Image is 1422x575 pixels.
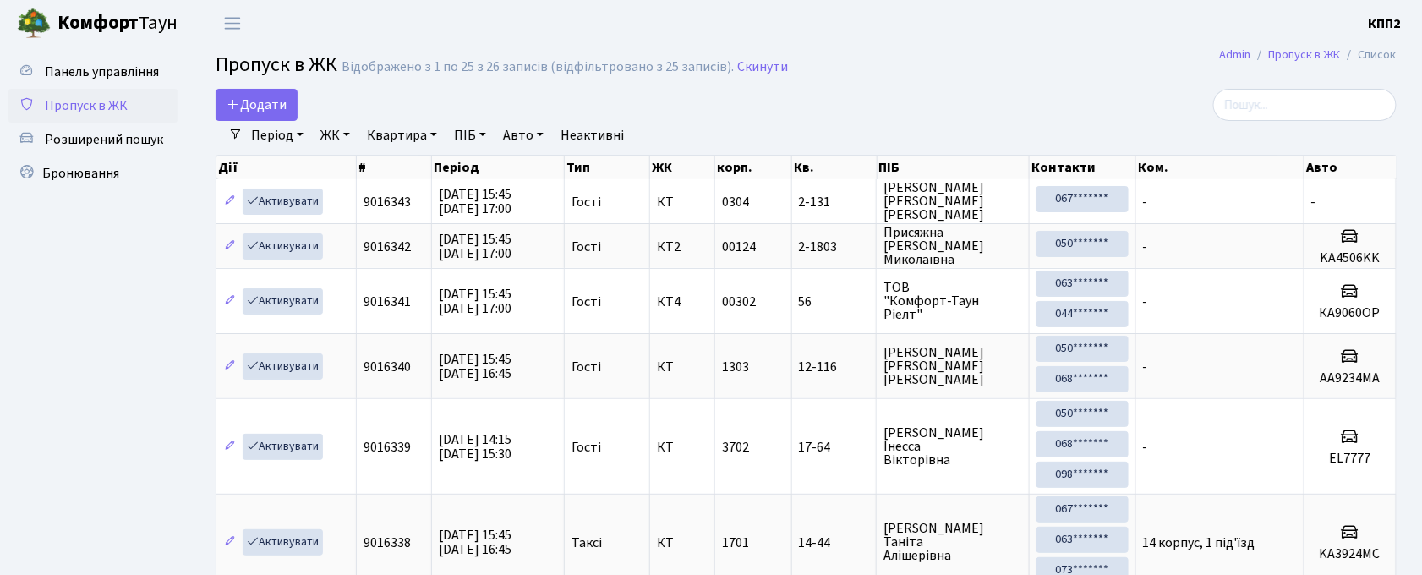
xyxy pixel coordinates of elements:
a: Активувати [243,233,323,260]
th: # [357,156,432,179]
a: Активувати [243,189,323,215]
span: 00302 [722,293,756,311]
a: Неактивні [554,121,631,150]
span: - [1311,193,1316,211]
th: Тип [565,156,650,179]
span: КТ2 [657,240,708,254]
th: Кв. [792,156,878,179]
th: ЖК [650,156,715,179]
span: 2-1803 [799,240,869,254]
a: Додати [216,89,298,121]
h5: ЕL7777 [1311,451,1389,467]
span: 1303 [722,358,749,376]
a: Активувати [243,353,323,380]
span: ТОВ "Комфорт-Таун Ріелт" [883,281,1021,321]
span: КТ4 [657,295,708,309]
a: Активувати [243,288,323,315]
span: 1701 [722,534,749,552]
a: Активувати [243,434,323,460]
span: Таун [57,9,178,38]
span: [DATE] 15:45 [DATE] 16:45 [439,526,511,559]
h5: АА9234МА [1311,370,1389,386]
img: logo.png [17,7,51,41]
a: Admin [1220,46,1251,63]
h5: KA4506KK [1311,250,1389,266]
span: 00124 [722,238,756,256]
span: 14 корпус, 1 під'їзд [1143,534,1255,552]
span: [DATE] 15:45 [DATE] 17:00 [439,185,511,218]
span: Таксі [572,536,602,550]
span: 9016339 [364,438,411,457]
span: - [1143,438,1148,457]
span: КТ [657,441,708,454]
b: КПП2 [1369,14,1402,33]
a: Пропуск в ЖК [1269,46,1341,63]
span: [PERSON_NAME] [PERSON_NAME] [PERSON_NAME] [883,181,1021,222]
span: 56 [799,295,869,309]
span: 0304 [722,193,749,211]
span: Присяжна [PERSON_NAME] Миколаївна [883,226,1021,266]
span: 14-44 [799,536,869,550]
a: КПП2 [1369,14,1402,34]
span: [PERSON_NAME] Інесса Вікторівна [883,426,1021,467]
th: корп. [715,156,792,179]
a: Авто [496,121,550,150]
span: Додати [227,96,287,114]
span: 9016338 [364,534,411,552]
span: 12-116 [799,360,869,374]
div: Відображено з 1 по 25 з 26 записів (відфільтровано з 25 записів). [342,59,734,75]
a: Пропуск в ЖК [8,89,178,123]
span: Розширений пошук [45,130,163,149]
span: Пропуск в ЖК [216,50,337,79]
li: Список [1341,46,1397,64]
span: КТ [657,360,708,374]
th: Ком. [1136,156,1304,179]
span: - [1143,193,1148,211]
span: [DATE] 15:45 [DATE] 17:00 [439,285,511,318]
h5: KA3924MC [1311,546,1389,562]
span: КТ [657,536,708,550]
span: - [1143,293,1148,311]
span: 9016340 [364,358,411,376]
th: Авто [1304,156,1397,179]
span: [DATE] 15:45 [DATE] 16:45 [439,350,511,383]
th: Контакти [1030,156,1136,179]
a: Розширений пошук [8,123,178,156]
span: Гості [572,295,601,309]
span: - [1143,238,1148,256]
span: Гості [572,195,601,209]
span: КТ [657,195,708,209]
b: Комфорт [57,9,139,36]
a: Активувати [243,529,323,556]
span: Бронювання [42,164,119,183]
a: Бронювання [8,156,178,190]
a: Панель управління [8,55,178,89]
span: Гості [572,360,601,374]
a: Скинути [737,59,788,75]
a: ЖК [314,121,357,150]
span: [PERSON_NAME] [PERSON_NAME] [PERSON_NAME] [883,346,1021,386]
span: Гості [572,240,601,254]
nav: breadcrumb [1195,37,1422,73]
span: 2-131 [799,195,869,209]
h5: КА9060ОР [1311,305,1389,321]
span: [DATE] 15:45 [DATE] 17:00 [439,230,511,263]
span: - [1143,358,1148,376]
span: 17-64 [799,441,869,454]
th: Дії [216,156,357,179]
button: Переключити навігацію [211,9,254,37]
span: Гості [572,441,601,454]
a: Квартира [360,121,444,150]
span: 9016341 [364,293,411,311]
span: 9016342 [364,238,411,256]
span: [DATE] 14:15 [DATE] 15:30 [439,430,511,463]
a: ПІБ [447,121,493,150]
a: Період [244,121,310,150]
th: ПІБ [878,156,1031,179]
span: [PERSON_NAME] Таніта Алішерівна [883,522,1021,562]
input: Пошук... [1213,89,1397,121]
th: Період [432,156,565,179]
span: Пропуск в ЖК [45,96,128,115]
span: Панель управління [45,63,159,81]
span: 9016343 [364,193,411,211]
